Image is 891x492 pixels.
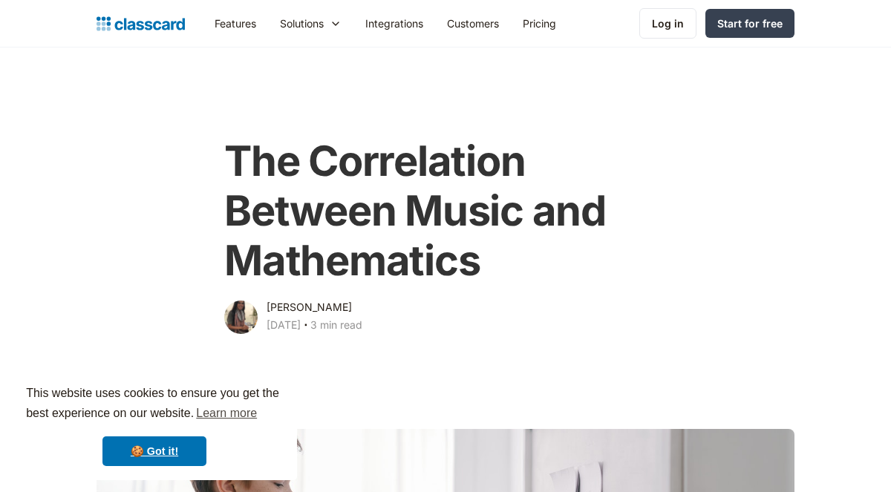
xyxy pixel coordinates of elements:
a: learn more about cookies [194,402,259,424]
a: dismiss cookie message [102,436,206,466]
a: Integrations [353,7,435,40]
a: Customers [435,7,511,40]
div: Log in [652,16,684,31]
div: [PERSON_NAME] [267,298,352,316]
div: cookieconsent [12,370,297,480]
h1: The Correlation Between Music and Mathematics [224,137,667,286]
a: Pricing [511,7,568,40]
div: Start for free [717,16,783,31]
a: home [97,13,185,34]
div: [DATE] [267,316,301,334]
a: Log in [639,8,696,39]
div: 3 min read [310,316,362,334]
a: Features [203,7,268,40]
a: Start for free [705,9,794,38]
div: ‧ [301,316,310,337]
div: Solutions [280,16,324,31]
div: Solutions [268,7,353,40]
span: This website uses cookies to ensure you get the best experience on our website. [26,384,283,424]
